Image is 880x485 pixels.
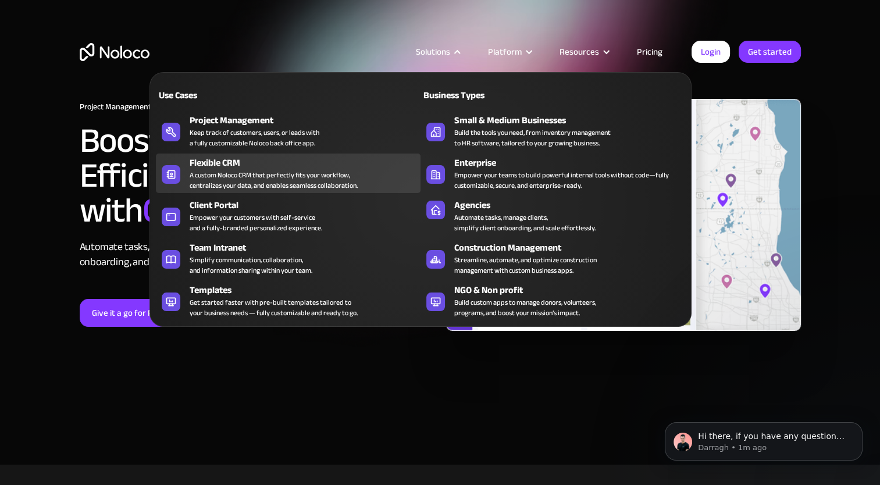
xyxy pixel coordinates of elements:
div: Platform [473,44,545,59]
div: Empower your teams to build powerful internal tools without code—fully customizable, secure, and ... [454,170,679,191]
div: Build the tools you need, from inventory management to HR software, tailored to your growing busi... [454,127,611,148]
a: EnterpriseEmpower your teams to build powerful internal tools without code—fully customizable, se... [421,154,685,193]
a: Flexible CRMA custom Noloco CRM that perfectly fits your workflow,centralizes your data, and enab... [156,154,421,193]
a: NGO & Non profitBuild custom apps to manage donors, volunteers,programs, and boost your mission’s... [421,281,685,320]
div: Build custom apps to manage donors, volunteers, programs, and boost your mission’s impact. [454,297,596,318]
div: Keep track of customers, users, or leads with a fully customizable Noloco back office app. [190,127,319,148]
div: Project Management [190,113,426,127]
a: Give it a go for FREE [80,299,179,327]
div: Team Intranet [190,241,426,255]
div: Use Cases [156,88,283,102]
div: Flexible CRM [190,156,426,170]
div: Simplify communication, collaboration, and information sharing within your team. [190,255,312,276]
nav: Solutions [149,56,692,327]
a: Small & Medium BusinessesBuild the tools you need, from inventory managementto HR software, tailo... [421,111,685,151]
a: Login [692,41,730,63]
h2: Boost your Agency's Efficiency & Productivity with [80,123,434,228]
div: Small & Medium Businesses [454,113,690,127]
div: Platform [488,44,522,59]
iframe: Intercom notifications message [647,398,880,479]
div: Empower your customers with self-service and a fully-branded personalized experience. [190,212,322,233]
a: Pricing [622,44,677,59]
div: Construction Management [454,241,690,255]
div: Automate tasks, manage clients, simplify client onboarding, and scale effortlessly. [80,240,434,270]
a: Get started [739,41,801,63]
div: Solutions [416,44,450,59]
div: NGO & Non profit [454,283,690,297]
a: AgenciesAutomate tasks, manage clients,simplify client onboarding, and scale effortlessly. [421,196,685,236]
a: Business Types [421,81,685,108]
a: Construction ManagementStreamline, automate, and optimize constructionmanagement with custom busi... [421,238,685,278]
div: Resources [560,44,599,59]
div: Resources [545,44,622,59]
div: Automate tasks, manage clients, simplify client onboarding, and scale effortlessly. [454,212,596,233]
div: Agencies [454,198,690,212]
div: Client Portal [190,198,426,212]
div: A custom Noloco CRM that perfectly fits your workflow, centralizes your data, and enables seamles... [190,170,358,191]
a: Use Cases [156,81,421,108]
a: home [80,43,149,61]
a: Team IntranetSimplify communication, collaboration,and information sharing within your team. [156,238,421,278]
div: Solutions [401,44,473,59]
a: Project ManagementKeep track of customers, users, or leads witha fully customizable Noloco back o... [156,111,421,151]
a: Client PortalEmpower your customers with self-serviceand a fully-branded personalized experience. [156,196,421,236]
div: Enterprise [454,156,690,170]
div: Streamline, automate, and optimize construction management with custom business apps. [454,255,597,276]
a: TemplatesGet started faster with pre-built templates tailored toyour business needs — fully custo... [156,281,421,320]
div: Get started faster with pre-built templates tailored to your business needs — fully customizable ... [190,297,358,318]
div: Business Types [421,88,548,102]
span: Custom Apps [142,178,325,243]
div: Templates [190,283,426,297]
